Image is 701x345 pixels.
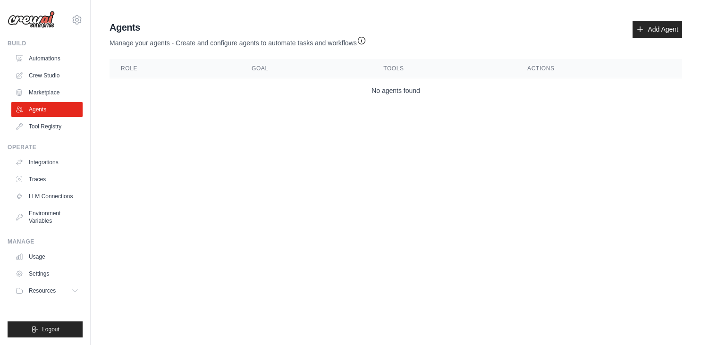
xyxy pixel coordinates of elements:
[633,21,682,38] a: Add Agent
[29,287,56,295] span: Resources
[11,189,83,204] a: LLM Connections
[11,266,83,281] a: Settings
[8,321,83,337] button: Logout
[8,11,55,29] img: Logo
[11,249,83,264] a: Usage
[11,85,83,100] a: Marketplace
[8,143,83,151] div: Operate
[240,59,372,78] th: Goal
[11,172,83,187] a: Traces
[8,238,83,245] div: Manage
[11,283,83,298] button: Resources
[11,119,83,134] a: Tool Registry
[11,206,83,228] a: Environment Variables
[110,59,240,78] th: Role
[11,51,83,66] a: Automations
[11,102,83,117] a: Agents
[42,326,59,333] span: Logout
[11,155,83,170] a: Integrations
[110,34,366,48] p: Manage your agents - Create and configure agents to automate tasks and workflows
[516,59,682,78] th: Actions
[110,21,366,34] h2: Agents
[372,59,516,78] th: Tools
[11,68,83,83] a: Crew Studio
[110,78,682,103] td: No agents found
[8,40,83,47] div: Build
